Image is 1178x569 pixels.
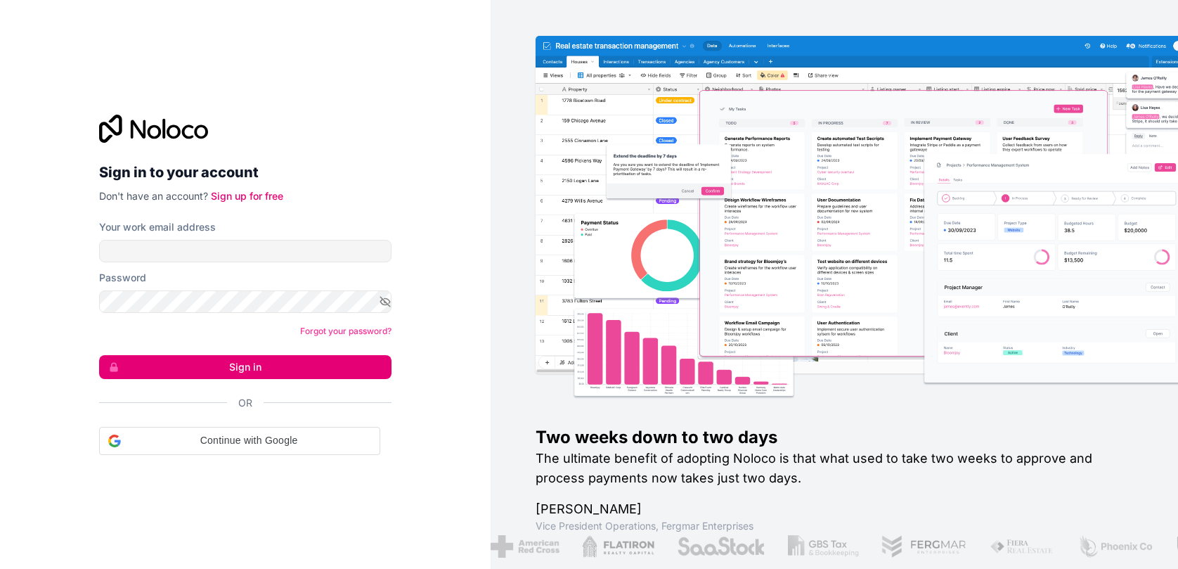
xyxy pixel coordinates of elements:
label: Password [99,271,146,285]
span: Continue with Google [127,433,371,448]
h2: The ultimate benefit of adopting Noloco is that what used to take two weeks to approve and proces... [536,449,1133,488]
h2: Sign in to your account [99,160,391,185]
img: /assets/phoenix-BREaitsQ.png [1075,535,1151,558]
input: Email address [99,240,391,262]
label: Your work email address [99,220,216,234]
img: /assets/fiera-fwj2N5v4.png [987,535,1053,558]
span: Or [238,396,252,410]
img: /assets/fergmar-CudnrXN5.png [879,535,964,558]
img: /assets/gbstax-C-GtDUiK.png [784,535,856,558]
img: /assets/american-red-cross-BAupjrZR.png [488,535,556,558]
a: Sign up for free [211,190,283,202]
img: /assets/saastock-C6Zbiodz.png [674,535,763,558]
a: Forgot your password? [300,326,391,336]
h1: [PERSON_NAME] [536,499,1133,519]
button: Sign in [99,355,391,379]
img: /assets/flatiron-C8eUkumj.png [578,535,652,558]
input: Password [99,290,391,313]
span: Don't have an account? [99,190,208,202]
div: Continue with Google [99,427,380,455]
h1: Vice President Operations , Fergmar Enterprises [536,519,1133,533]
h1: Two weeks down to two days [536,426,1133,449]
